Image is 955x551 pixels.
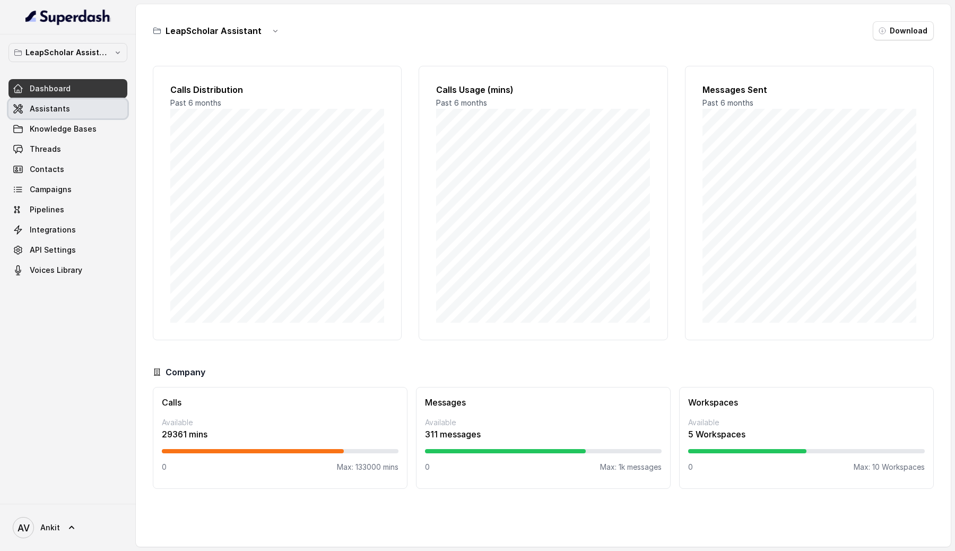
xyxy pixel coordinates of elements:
p: Available [162,417,398,428]
span: Campaigns [30,184,72,195]
a: Pipelines [8,200,127,219]
p: 0 [162,462,167,472]
span: Threads [30,144,61,154]
p: Max: 1k messages [600,462,662,472]
p: Available [688,417,925,428]
a: Threads [8,140,127,159]
span: Assistants [30,104,70,114]
span: Ankit [40,522,60,533]
a: Assistants [8,99,127,118]
h3: LeapScholar Assistant [166,24,262,37]
span: Integrations [30,225,76,235]
a: API Settings [8,240,127,260]
a: Ankit [8,513,127,543]
p: LeapScholar Assistant [25,46,110,59]
span: Past 6 months [702,98,753,107]
h3: Messages [425,396,662,409]
text: AV [18,522,30,533]
h3: Workspaces [688,396,925,409]
span: Knowledge Bases [30,124,97,134]
a: Campaigns [8,180,127,199]
span: Pipelines [30,204,64,215]
a: Dashboard [8,79,127,98]
button: Download [873,21,934,40]
p: 29361 mins [162,428,398,441]
h2: Messages Sent [702,83,916,96]
h3: Company [166,366,205,378]
span: Dashboard [30,83,71,94]
button: LeapScholar Assistant [8,43,127,62]
p: Available [425,417,662,428]
span: Past 6 months [170,98,221,107]
a: Voices Library [8,261,127,280]
h2: Calls Usage (mins) [436,83,650,96]
p: 0 [425,462,430,472]
a: Knowledge Bases [8,119,127,139]
h3: Calls [162,396,398,409]
h2: Calls Distribution [170,83,384,96]
p: 311 messages [425,428,662,441]
p: 0 [688,462,693,472]
span: Past 6 months [436,98,487,107]
img: light.svg [25,8,111,25]
span: Voices Library [30,265,82,275]
a: Integrations [8,220,127,239]
p: Max: 10 Workspaces [854,462,925,472]
span: Contacts [30,164,64,175]
p: 5 Workspaces [688,428,925,441]
p: Max: 133000 mins [337,462,398,472]
a: Contacts [8,160,127,179]
span: API Settings [30,245,76,255]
